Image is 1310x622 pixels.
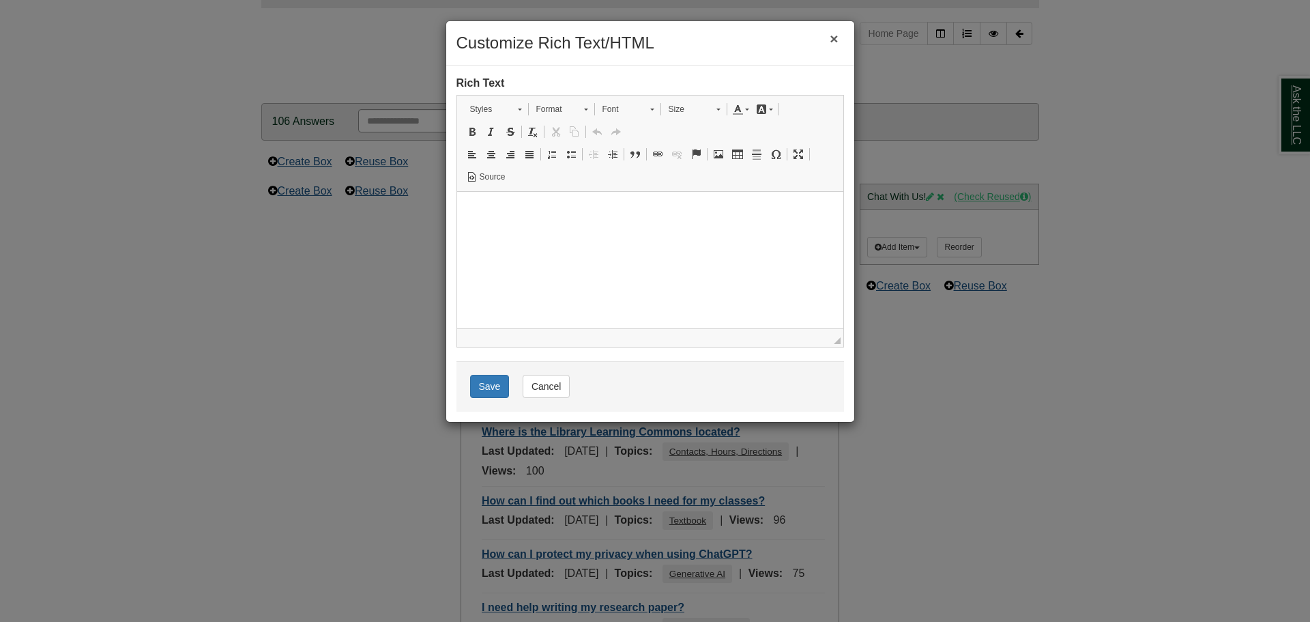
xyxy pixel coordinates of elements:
[819,23,849,54] button: × Close
[501,145,520,163] a: Align Right
[470,375,510,398] button: Save
[603,145,622,163] a: Increase Indent
[584,145,603,163] a: Decrease Indent
[478,171,506,183] span: Source
[523,375,570,398] button: Cancel
[607,123,626,141] a: Redo (Ctrl+Y)
[595,100,661,119] a: Font
[456,76,505,91] label: Rich Text
[747,145,766,163] a: Insert Horizontal Line
[523,123,542,141] a: Remove Format
[661,100,727,119] a: Size
[686,145,705,163] a: Anchor
[501,123,520,141] a: Strikethrough
[463,100,529,119] a: Styles
[463,168,510,186] a: Source
[648,145,667,163] a: Link (Ctrl+K)
[529,100,577,118] span: Format
[753,100,776,118] a: Background Color
[482,145,501,163] a: Center
[662,100,710,118] span: Size
[482,123,501,141] a: Italic (Ctrl+I)
[667,145,686,163] a: Unlink
[457,192,843,328] iframe: Editor, content_text
[520,145,539,163] a: Justify
[709,145,728,163] a: Image
[456,31,844,55] h2: Customize Rich Text/HTML
[463,145,482,163] a: Align Left
[529,100,595,119] a: Format
[562,145,581,163] a: Insert/Remove Bulleted List
[729,100,753,118] a: Text Color
[789,145,808,163] a: Maximize
[587,123,607,141] a: Undo (Ctrl+Z)
[565,123,584,141] a: Copy (Ctrl+C)
[766,145,785,163] a: Insert Special Character
[834,337,841,344] span: Resize
[596,100,643,118] span: Font
[728,145,747,163] a: Table
[546,123,565,141] a: Cut (Ctrl+X)
[463,123,482,141] a: Bold (Ctrl+B)
[542,145,562,163] a: Insert/Remove Numbered List
[626,145,645,163] a: Block Quote
[463,100,511,118] span: Styles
